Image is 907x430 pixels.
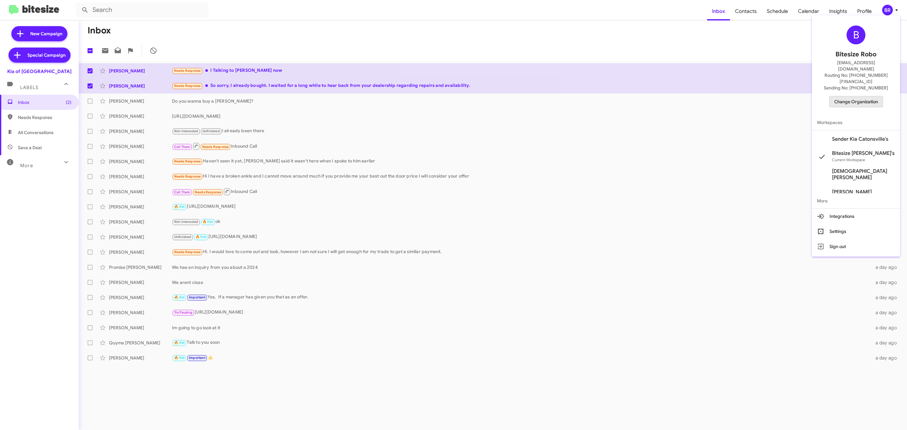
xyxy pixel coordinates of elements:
span: [EMAIL_ADDRESS][DOMAIN_NAME] [819,59,893,72]
span: Routing No: [PHONE_NUMBER][FINANCIAL_ID] [819,72,893,85]
div: B [847,25,865,44]
span: Bitesize [PERSON_NAME]'s [832,150,895,156]
span: Bitesize Robo [836,49,876,59]
button: Integrations [812,209,900,224]
span: Workspaces [812,115,900,130]
span: Change Organization [834,96,878,107]
button: Sign out [812,239,900,254]
span: Sending No: [PHONE_NUMBER] [824,85,888,91]
span: [DEMOGRAPHIC_DATA][PERSON_NAME] [832,168,895,181]
span: More [812,193,900,208]
span: [PERSON_NAME] [832,189,872,195]
span: Sender Kia Catonsville's [832,136,888,142]
span: Current Workspace [832,157,865,162]
button: Settings [812,224,900,239]
button: Change Organization [829,96,883,107]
